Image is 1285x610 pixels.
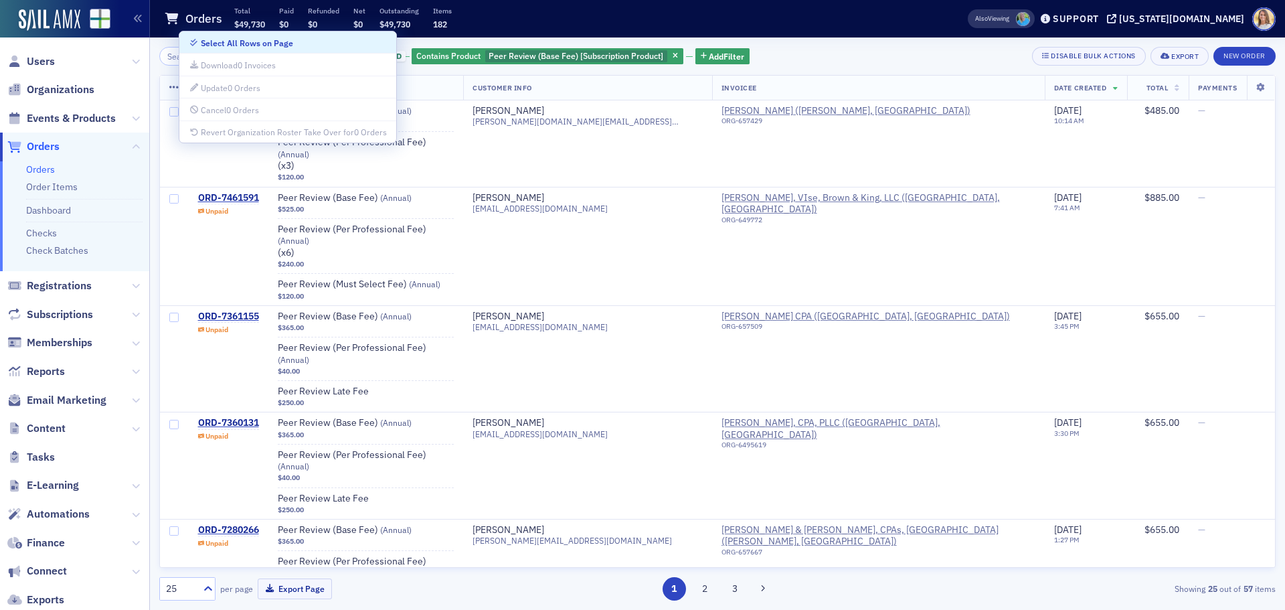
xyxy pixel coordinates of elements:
a: [PERSON_NAME] [473,311,544,323]
div: Select All Rows on Page [201,40,293,47]
span: — [1198,416,1205,429]
span: — [1198,104,1205,117]
span: ( Annual ) [380,417,412,428]
a: ORD-7280266 [198,524,259,536]
a: Peer Review (Base Fee) (Annual) [278,311,446,323]
a: Peer Review (Base Fee) (Annual) [278,524,446,536]
div: [PERSON_NAME] [473,192,544,204]
a: [PERSON_NAME] [473,417,544,429]
p: Refunded [308,6,339,15]
strong: 57 [1241,583,1255,595]
span: Peer Review (Base Fee) [278,192,446,204]
a: Subscriptions [7,307,93,322]
button: New Order [1213,47,1276,66]
span: Swider CPA (Oxford, MS) [721,311,1010,323]
span: Peer Review Late Fee [278,386,446,398]
span: Mitch Boleware (Collins, MS) [721,105,1035,131]
span: Taylor, VIse, Brown & King, LLC (Birmingham, AL) [721,192,1035,229]
a: Checks [26,227,57,239]
p: Net [353,6,365,15]
span: Richard Baker, CPA, PLLC (Brookhaven, MS) [721,417,1035,454]
span: [DATE] [1054,310,1082,322]
span: $655.00 [1144,310,1179,322]
div: ORD-7360131 [198,417,259,429]
span: $485.00 [1144,104,1179,117]
span: ( Annual ) [278,461,309,471]
a: Email Marketing [7,393,106,408]
a: Peer Review (Per Professional Fee) (Annual) [278,449,454,473]
span: ( Annual ) [380,311,412,321]
span: Finance [27,536,65,550]
a: Users [7,54,55,69]
a: Exports [7,593,64,607]
span: Tasks [27,450,55,465]
span: Taylor, VIse, Brown & King, LLC (Birmingham, AL) [721,192,1035,216]
span: $0 [308,19,317,29]
a: [PERSON_NAME] [473,105,544,117]
div: Unpaid [205,432,228,441]
a: Organizations [7,82,94,97]
a: Orders [26,163,55,175]
div: ORG-657429 [721,117,970,130]
time: 3:30 PM [1054,429,1080,438]
span: Worden & Worden, CPAs, PA (Rogers, AR) [721,524,1035,548]
a: [PERSON_NAME] & [PERSON_NAME], CPAs, [GEOGRAPHIC_DATA] ([PERSON_NAME], [GEOGRAPHIC_DATA]) [721,524,1035,548]
span: ( Annual ) [380,524,412,535]
a: Peer Review (Per Professional Fee) (Annual)(x6) [278,224,454,258]
strong: 25 [1205,583,1219,595]
div: Export [1171,53,1199,60]
span: E-Learning [27,478,79,493]
span: Connect [27,564,67,579]
div: Peer Review (Base Fee) [Subscription Product] [412,48,683,65]
a: Memberships [7,335,92,350]
span: Peer Review (Must Select Fee) [278,279,446,291]
span: Peer Review (Base Fee) [278,417,446,429]
a: [PERSON_NAME] ([PERSON_NAME], [GEOGRAPHIC_DATA]) [721,105,970,117]
span: Peer Review (Per Professional Fee) [278,137,454,160]
div: ORG-657509 [721,322,1010,335]
span: [EMAIL_ADDRESS][DOMAIN_NAME] [473,322,608,332]
span: $0 [353,19,363,29]
a: Peer Review (Base Fee) (Annual) [278,192,446,204]
a: New Order [1213,49,1276,61]
span: Payments [1198,83,1237,92]
span: $365.00 [278,431,304,439]
a: E-Learning [7,478,79,493]
span: Peer Review (Base Fee) [278,311,446,323]
a: Order Items [26,181,78,193]
a: [PERSON_NAME] CPA ([GEOGRAPHIC_DATA], [GEOGRAPHIC_DATA]) [721,311,1010,323]
time: 7:41 AM [1054,203,1080,212]
span: Automations [27,507,90,522]
span: Exports [27,593,64,607]
div: Update 0 Orders [201,84,260,92]
span: $250.00 [278,398,304,407]
a: Peer Review (Per Professional Fee) (Annual) [278,342,454,366]
span: $40.00 [278,473,300,482]
span: Swider CPA (Oxford, MS) [721,311,1035,336]
div: ORD-7461591 [198,192,259,204]
a: Events & Products [7,111,116,126]
span: Users [27,54,55,69]
h1: Orders [185,11,222,27]
span: Invoicee [721,83,757,92]
a: Peer Review (Per Professional Fee) (Annual) [278,556,454,579]
img: SailAMX [19,9,80,31]
a: Content [7,421,66,436]
button: Download0 Invoices [179,53,396,75]
p: Items [433,6,452,15]
span: Registrations [27,279,92,293]
span: [EMAIL_ADDRESS][DOMAIN_NAME] [473,204,608,214]
span: Mitch Boleware (Collins, MS) [721,105,970,117]
button: Export [1150,47,1209,66]
span: Peer Review Late Fee [278,493,446,505]
span: $365.00 [278,537,304,546]
span: ( Annual ) [278,149,309,159]
span: Total [1146,83,1169,92]
span: Memberships [27,335,92,350]
div: ORD-7361155 [198,311,259,323]
button: 2 [693,577,716,601]
button: Revert Organization Roster Take Over for0 Orders [179,121,396,143]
